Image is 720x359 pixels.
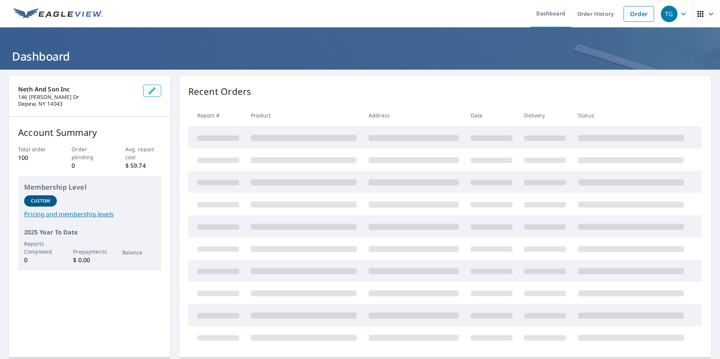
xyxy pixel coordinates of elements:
[24,210,155,219] a: Pricing and membership levels
[18,100,137,107] p: Depew, NY 14043
[73,256,106,265] p: $ 0.00
[24,182,155,192] p: Membership Level
[72,161,107,170] p: 0
[24,228,155,237] p: 2025 Year To Date
[572,104,690,126] th: Status
[122,248,155,256] p: Balance
[18,145,54,153] p: Total order
[24,240,57,256] p: Reports Completed
[18,126,161,139] p: Account Summary
[245,104,363,126] th: Product
[18,153,54,162] p: 100
[73,248,106,256] p: Prepayments
[72,145,107,161] p: Order pending
[465,104,519,126] th: Date
[363,104,465,126] th: Address
[18,85,137,94] p: neth and son inc
[31,198,50,204] p: Custom
[18,94,137,100] p: 146 [PERSON_NAME] Dr
[518,104,572,126] th: Delivery
[188,104,245,126] th: Report #
[9,49,711,64] h1: Dashboard
[14,8,102,20] img: EV Logo
[24,256,57,265] p: 0
[624,6,654,22] a: Order
[125,145,161,161] p: Avg. report cost
[125,161,161,170] p: $ 59.74
[661,6,677,22] div: TG
[188,85,252,98] p: Recent Orders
